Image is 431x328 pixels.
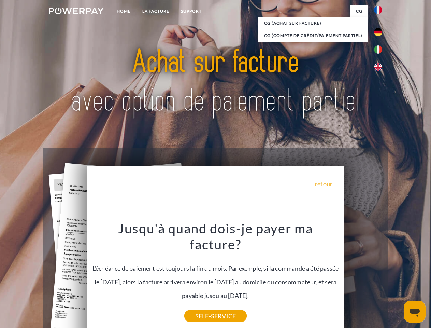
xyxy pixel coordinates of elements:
[91,220,340,253] h3: Jusqu'à quand dois-je payer ma facture?
[374,45,382,54] img: it
[315,181,332,187] a: retour
[111,5,137,17] a: Home
[184,310,247,322] a: SELF-SERVICE
[65,33,366,131] img: title-powerpay_fr.svg
[258,17,368,29] a: CG (achat sur facture)
[350,5,368,17] a: CG
[137,5,175,17] a: LA FACTURE
[374,28,382,36] img: de
[49,8,104,14] img: logo-powerpay-white.svg
[91,220,340,316] div: L'échéance de paiement est toujours la fin du mois. Par exemple, si la commande a été passée le [...
[404,301,426,323] iframe: Bouton de lancement de la fenêtre de messagerie
[374,63,382,71] img: en
[258,29,368,42] a: CG (Compte de crédit/paiement partiel)
[374,6,382,14] img: fr
[175,5,207,17] a: Support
